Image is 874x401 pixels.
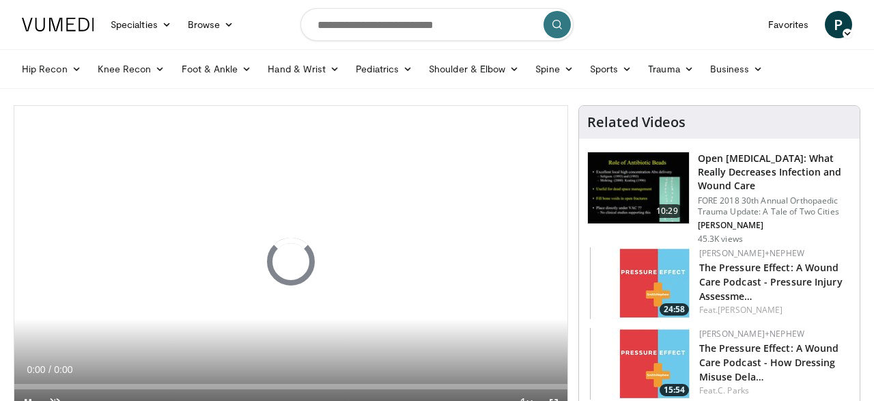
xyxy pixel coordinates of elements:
[718,304,783,316] a: [PERSON_NAME]
[421,55,527,83] a: Shoulder & Elbow
[660,303,689,316] span: 24:58
[718,385,749,396] a: C. Parks
[89,55,173,83] a: Knee Recon
[300,8,574,41] input: Search topics, interventions
[173,55,260,83] a: Foot & Ankle
[48,364,51,375] span: /
[14,384,567,389] div: Progress Bar
[102,11,180,38] a: Specialties
[259,55,348,83] a: Hand & Wrist
[527,55,581,83] a: Spine
[588,152,689,223] img: ded7be61-cdd8-40fc-98a3-de551fea390e.150x105_q85_crop-smart_upscale.jpg
[825,11,852,38] a: P
[180,11,242,38] a: Browse
[54,364,72,375] span: 0:00
[590,247,692,319] img: 2a658e12-bd38-46e9-9f21-8239cc81ed40.150x105_q85_crop-smart_upscale.jpg
[22,18,94,31] img: VuMedi Logo
[699,328,804,340] a: [PERSON_NAME]+Nephew
[651,204,683,218] span: 10:29
[699,261,843,303] a: The Pressure Effect: A Wound Care Podcast - Pressure Injury Assessme…
[760,11,817,38] a: Favorites
[590,328,692,400] a: 15:54
[587,152,851,245] a: 10:29 Open [MEDICAL_DATA]: What Really Decreases Infection and Wound Care FORE 2018 30th Annual O...
[699,304,849,316] div: Feat.
[582,55,640,83] a: Sports
[698,234,743,245] p: 45.3K views
[640,55,702,83] a: Trauma
[590,247,692,319] a: 24:58
[699,247,804,259] a: [PERSON_NAME]+Nephew
[698,220,851,231] p: [PERSON_NAME]
[660,384,689,396] span: 15:54
[587,114,686,130] h4: Related Videos
[699,342,839,383] a: The Pressure Effect: A Wound Care Podcast - How Dressing Misuse Dela…
[14,55,89,83] a: Hip Recon
[698,195,851,217] p: FORE 2018 30th Annual Orthopaedic Trauma Update: A Tale of Two Cities
[348,55,421,83] a: Pediatrics
[698,152,851,193] h3: Open [MEDICAL_DATA]: What Really Decreases Infection and Wound Care
[699,385,849,397] div: Feat.
[702,55,772,83] a: Business
[590,328,692,400] img: 61e02083-5525-4adc-9284-c4ef5d0bd3c4.150x105_q85_crop-smart_upscale.jpg
[27,364,45,375] span: 0:00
